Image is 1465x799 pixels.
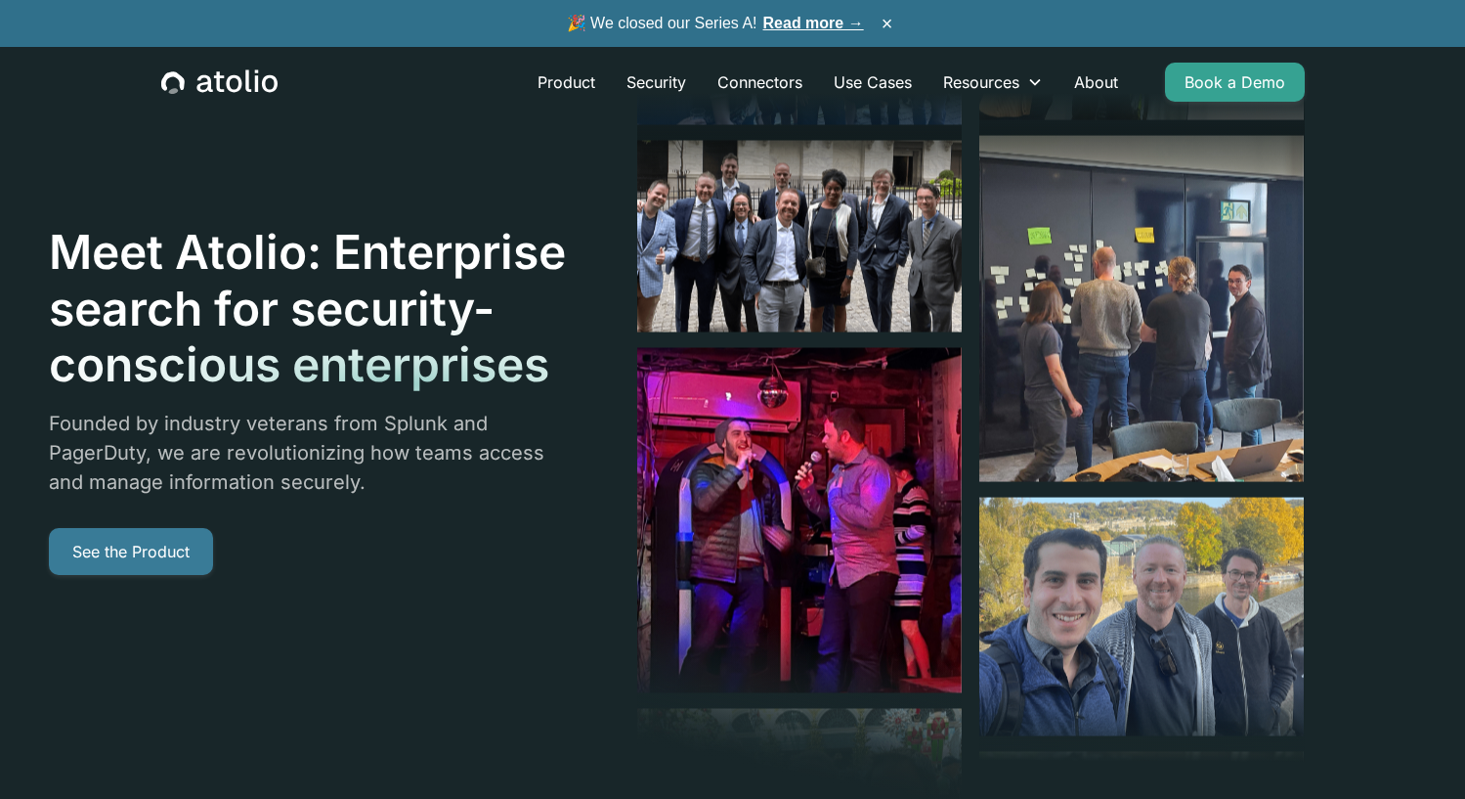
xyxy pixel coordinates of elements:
a: Connectors [702,63,818,102]
a: Book a Demo [1165,63,1305,102]
a: About [1058,63,1134,102]
a: See the Product [49,528,213,575]
div: Resources [943,70,1019,94]
a: Read more → [763,15,864,31]
p: Founded by industry veterans from Splunk and PagerDuty, we are revolutionizing how teams access a... [49,409,569,497]
img: image [979,498,1304,736]
a: Security [611,63,702,102]
img: image [979,136,1304,482]
button: × [876,13,899,34]
img: image [637,347,962,693]
div: Resources [927,63,1058,102]
a: Use Cases [818,63,927,102]
span: 🎉 We closed our Series A! [567,12,864,35]
a: Product [522,63,611,102]
img: image [637,141,962,332]
iframe: Chat Widget [1367,705,1465,799]
a: home [161,69,278,95]
h1: Meet Atolio: Enterprise search for security-conscious enterprises [49,224,569,393]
